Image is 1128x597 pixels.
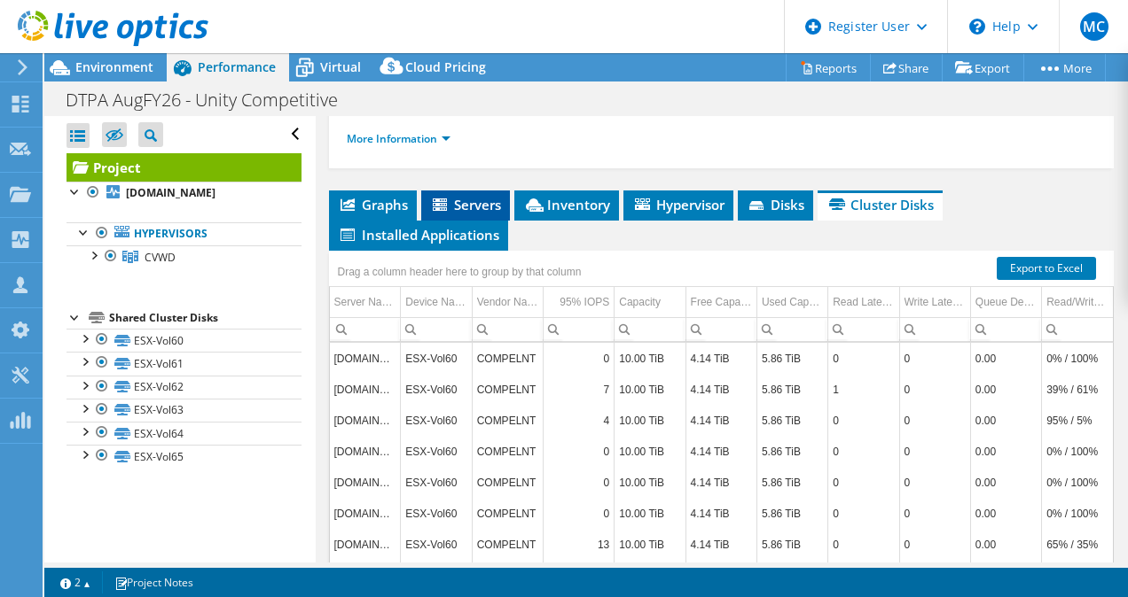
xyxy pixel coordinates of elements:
[899,560,970,591] td: Column Write Latency, Value 0
[685,317,756,341] td: Column Free Capacity, Filter cell
[430,196,501,213] span: Servers
[685,343,756,374] td: Column Free Capacity, Value 4.14 TiB
[997,257,1096,280] a: Export to Excel
[1042,467,1113,498] td: Column Read/Write ratio, Value 0% / 100%
[899,343,970,374] td: Column Write Latency, Value 0
[401,467,472,498] td: Column Device Name, Value ESX-Vol60
[401,317,472,341] td: Column Device Name, Filter cell
[330,343,401,374] td: Column Server Name(s), Value cvwdesxi09.administration.com
[970,317,1041,341] td: Column Queue Depth, Filter cell
[756,560,827,591] td: Column Used Capacity, Value 5.86 TiB
[969,19,985,35] svg: \n
[756,343,827,374] td: Column Used Capacity, Value 5.86 TiB
[1042,287,1113,318] td: Read/Write ratio Column
[67,422,302,445] a: ESX-Vol64
[330,405,401,436] td: Column Server Name(s), Value cvwdesxi03.administration.com
[632,196,725,213] span: Hypervisor
[970,467,1041,498] td: Column Queue Depth, Value 0.00
[330,498,401,529] td: Column Server Name(s), Value cvwdesxi11.administration.com
[615,343,685,374] td: Column Capacity, Value 10.00 TiB
[685,498,756,529] td: Column Free Capacity, Value 4.14 TiB
[543,405,614,436] td: Column 95% IOPS, Value 4
[330,436,401,467] td: Column Server Name(s), Value cvwdesxi02.administration.com
[67,329,302,352] a: ESX-Vol60
[1046,291,1108,313] div: Read/Write ratio
[126,185,215,200] b: [DOMAIN_NAME]
[401,436,472,467] td: Column Device Name, Value ESX-Vol60
[401,405,472,436] td: Column Device Name, Value ESX-Vol60
[67,352,302,375] a: ESX-Vol61
[828,317,899,341] td: Column Read Latency, Filter cell
[615,467,685,498] td: Column Capacity, Value 10.00 TiB
[1042,374,1113,405] td: Column Read/Write ratio, Value 39% / 61%
[685,560,756,591] td: Column Free Capacity, Value 4.14 TiB
[67,153,302,182] a: Project
[543,436,614,467] td: Column 95% IOPS, Value 0
[1042,405,1113,436] td: Column Read/Write ratio, Value 95% / 5%
[401,374,472,405] td: Column Device Name, Value ESX-Vol60
[747,196,804,213] span: Disks
[756,498,827,529] td: Column Used Capacity, Value 5.86 TiB
[330,374,401,405] td: Column Server Name(s), Value cvwdesxi04.administration.com
[472,374,543,405] td: Column Vendor Name*, Value COMPELNT
[975,291,1037,313] div: Queue Depth
[762,291,823,313] div: Used Capacity
[102,571,206,593] a: Project Notes
[828,287,899,318] td: Read Latency Column
[786,54,871,81] a: Reports
[828,343,899,374] td: Column Read Latency, Value 0
[472,287,543,318] td: Vendor Name* Column
[685,287,756,318] td: Free Capacity Column
[523,196,610,213] span: Inventory
[970,374,1041,405] td: Column Queue Depth, Value 0.00
[870,54,943,81] a: Share
[543,467,614,498] td: Column 95% IOPS, Value 0
[1023,54,1106,81] a: More
[347,131,450,146] a: More Information
[1080,12,1108,41] span: MC
[899,317,970,341] td: Column Write Latency, Filter cell
[543,374,614,405] td: Column 95% IOPS, Value 7
[899,467,970,498] td: Column Write Latency, Value 0
[970,436,1041,467] td: Column Queue Depth, Value 0.00
[756,374,827,405] td: Column Used Capacity, Value 5.86 TiB
[756,317,827,341] td: Column Used Capacity, Filter cell
[615,529,685,560] td: Column Capacity, Value 10.00 TiB
[401,560,472,591] td: Column Device Name, Value ESX-Vol60
[685,436,756,467] td: Column Free Capacity, Value 4.14 TiB
[67,445,302,468] a: ESX-Vol65
[828,436,899,467] td: Column Read Latency, Value 0
[756,405,827,436] td: Column Used Capacity, Value 5.86 TiB
[970,287,1041,318] td: Queue Depth Column
[899,436,970,467] td: Column Write Latency, Value 0
[405,291,466,313] div: Device Name
[899,287,970,318] td: Write Latency Column
[198,58,276,75] span: Performance
[472,529,543,560] td: Column Vendor Name*, Value COMPELNT
[899,498,970,529] td: Column Write Latency, Value 0
[67,245,302,268] a: CVWD
[615,317,685,341] td: Column Capacity, Filter cell
[560,291,609,313] div: 95% IOPS
[1042,529,1113,560] td: Column Read/Write ratio, Value 65% / 35%
[942,54,1024,81] a: Export
[334,291,396,313] div: Server Name(s)
[67,182,302,205] a: [DOMAIN_NAME]
[685,529,756,560] td: Column Free Capacity, Value 4.14 TiB
[615,287,685,318] td: Capacity Column
[67,376,302,399] a: ESX-Vol62
[1042,560,1113,591] td: Column Read/Write ratio, Value 100% / 0%
[1042,343,1113,374] td: Column Read/Write ratio, Value 0% / 100%
[615,374,685,405] td: Column Capacity, Value 10.00 TiB
[401,529,472,560] td: Column Device Name, Value ESX-Vol60
[401,498,472,529] td: Column Device Name, Value ESX-Vol60
[472,405,543,436] td: Column Vendor Name*, Value COMPELNT
[109,307,302,329] div: Shared Cluster Disks
[970,560,1041,591] td: Column Queue Depth, Value 0.00
[333,260,586,284] div: Drag a column header here to group by that column
[691,291,752,313] div: Free Capacity
[970,498,1041,529] td: Column Queue Depth, Value 0.00
[899,405,970,436] td: Column Write Latency, Value 0
[330,287,401,318] td: Server Name(s) Column
[405,58,486,75] span: Cloud Pricing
